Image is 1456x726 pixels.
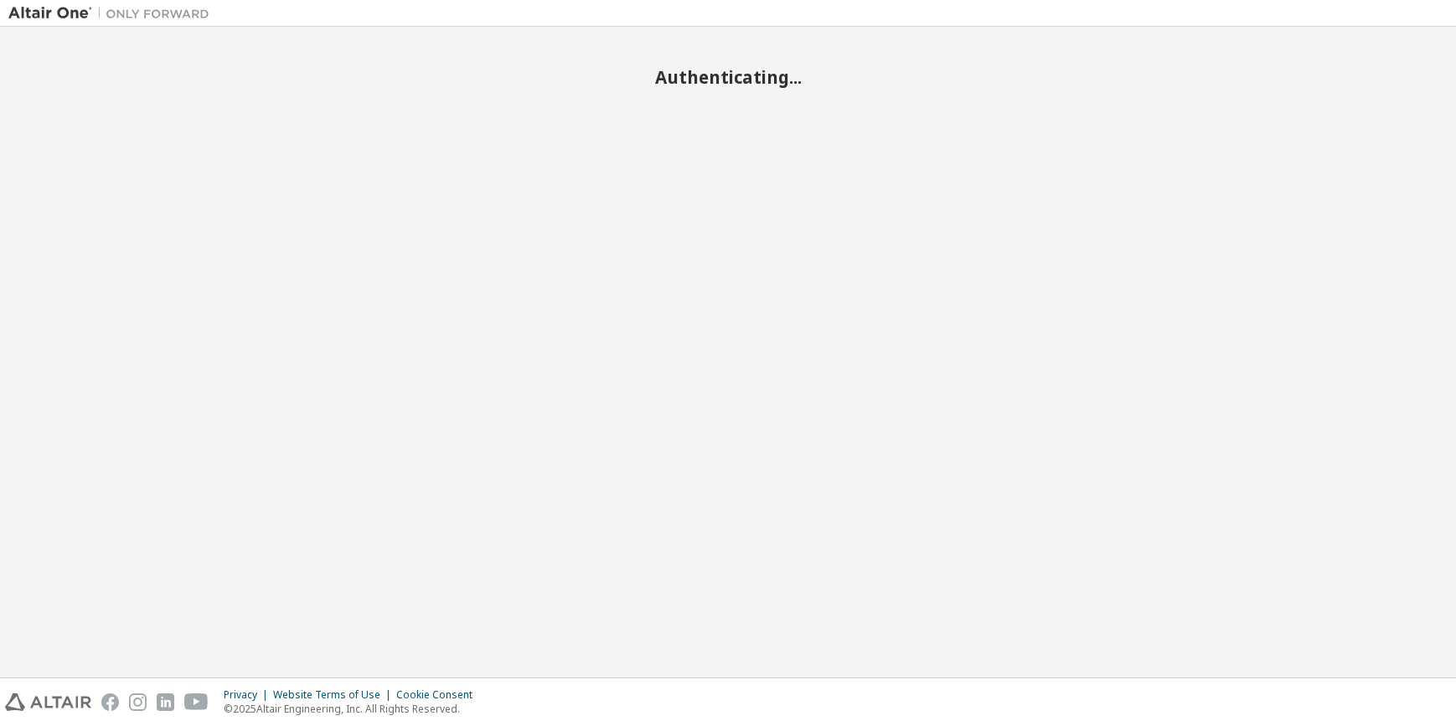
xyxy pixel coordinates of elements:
[8,5,218,22] img: Altair One
[224,688,273,702] div: Privacy
[224,702,483,716] p: © 2025 Altair Engineering, Inc. All Rights Reserved.
[5,693,91,711] img: altair_logo.svg
[157,693,174,711] img: linkedin.svg
[8,66,1448,88] h2: Authenticating...
[396,688,483,702] div: Cookie Consent
[101,693,119,711] img: facebook.svg
[184,693,209,711] img: youtube.svg
[273,688,396,702] div: Website Terms of Use
[129,693,147,711] img: instagram.svg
